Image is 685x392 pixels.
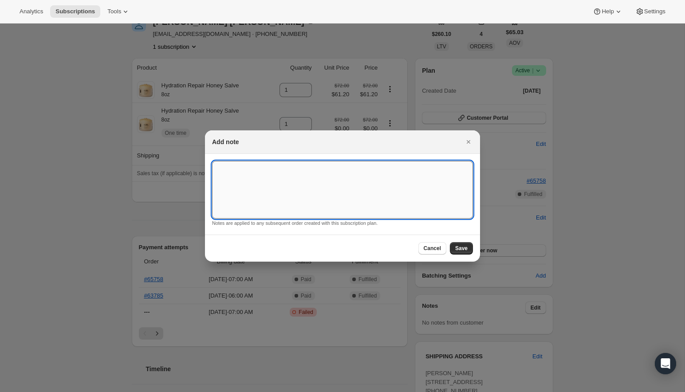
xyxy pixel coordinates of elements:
[644,8,665,15] span: Settings
[602,8,614,15] span: Help
[212,137,239,146] h2: Add note
[450,242,473,255] button: Save
[50,5,100,18] button: Subscriptions
[14,5,48,18] button: Analytics
[462,136,475,148] button: Close
[424,245,441,252] span: Cancel
[455,245,468,252] span: Save
[20,8,43,15] span: Analytics
[107,8,121,15] span: Tools
[418,242,446,255] button: Cancel
[655,353,676,374] div: Open Intercom Messenger
[587,5,628,18] button: Help
[630,5,671,18] button: Settings
[102,5,135,18] button: Tools
[212,220,378,226] small: Notes are applied to any subsequent order created with this subscription plan.
[55,8,95,15] span: Subscriptions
